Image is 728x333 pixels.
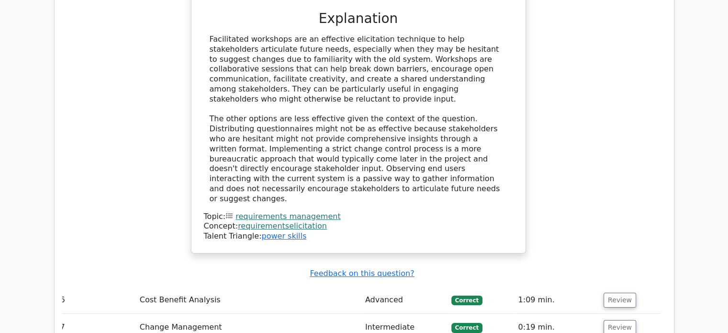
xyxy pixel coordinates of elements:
a: requirements management [235,212,340,221]
a: Feedback on this question? [310,269,414,278]
td: 1:09 min. [514,287,599,314]
div: Concept: [204,221,513,231]
a: requirementselicitation [238,221,327,230]
td: Cost Benefit Analysis [136,287,361,314]
button: Review [604,293,636,308]
div: Facilitated workshops are an effective elicitation technique to help stakeholders articulate futu... [210,34,507,204]
span: Correct [451,296,482,305]
td: 6 [56,287,136,314]
h3: Explanation [210,11,507,27]
td: Advanced [361,287,448,314]
div: Talent Triangle: [204,212,513,241]
div: Topic: [204,212,513,222]
span: Correct [451,323,482,333]
a: power skills [261,231,306,241]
